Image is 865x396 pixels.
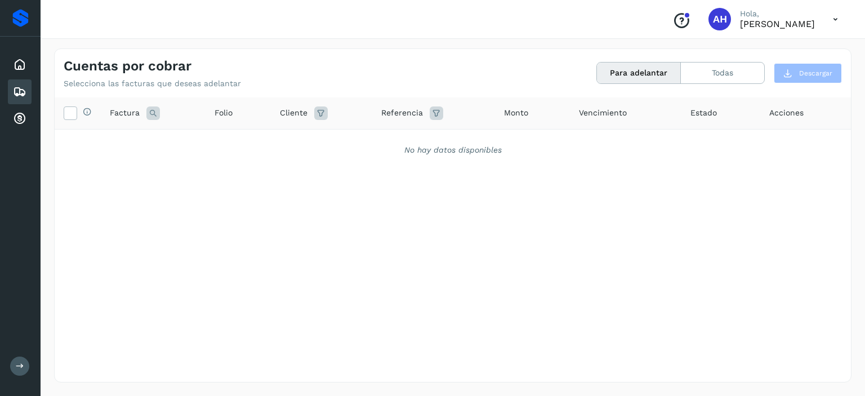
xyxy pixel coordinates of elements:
[597,63,681,83] button: Para adelantar
[690,107,717,119] span: Estado
[681,63,764,83] button: Todas
[110,107,140,119] span: Factura
[280,107,307,119] span: Cliente
[8,52,32,77] div: Inicio
[381,107,423,119] span: Referencia
[740,19,815,29] p: AZUCENA HERNANDEZ LOPEZ
[64,79,241,88] p: Selecciona las facturas que deseas adelantar
[8,79,32,104] div: Embarques
[215,107,233,119] span: Folio
[69,144,836,156] div: No hay datos disponibles
[799,68,832,78] span: Descargar
[740,9,815,19] p: Hola,
[8,106,32,131] div: Cuentas por cobrar
[504,107,528,119] span: Monto
[579,107,627,119] span: Vencimiento
[774,63,842,83] button: Descargar
[64,58,191,74] h4: Cuentas por cobrar
[769,107,804,119] span: Acciones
